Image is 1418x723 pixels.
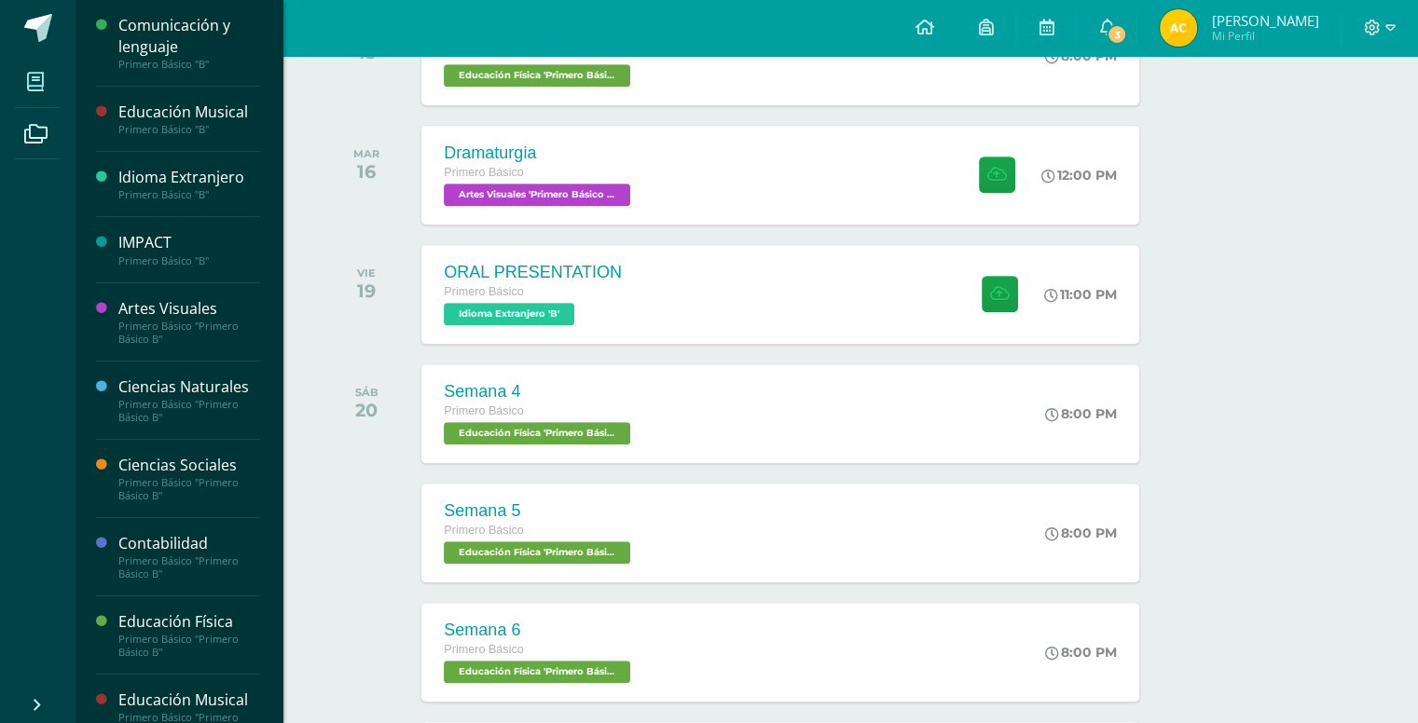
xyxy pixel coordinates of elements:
div: VIE [357,266,376,280]
div: 16 [353,160,379,183]
div: Ciencias Naturales [118,376,260,398]
div: Idioma Extranjero [118,167,260,188]
div: 8:00 PM [1045,525,1117,541]
span: Primero Básico [444,524,523,537]
div: ORAL PRESENTATION [444,263,622,282]
div: Artes Visuales [118,298,260,320]
div: Ciencias Sociales [118,455,260,476]
a: IMPACTPrimero Básico "B" [118,232,260,266]
a: Artes VisualesPrimero Básico "Primero Básico B" [118,298,260,346]
span: Primero Básico [444,166,523,179]
a: Idioma ExtranjeroPrimero Básico "B" [118,167,260,201]
div: Primero Básico "B" [118,254,260,267]
div: Primero Básico "Primero Básico B" [118,398,260,424]
div: Contabilidad [118,533,260,554]
div: 19 [357,280,376,302]
a: Educación MusicalPrimero Básico "B" [118,102,260,136]
span: Educación Física 'Primero Básico B' [444,541,630,564]
div: Educación Musical [118,689,260,711]
div: SÁB [355,386,379,399]
span: Artes Visuales 'Primero Básico B' [444,184,630,206]
div: 12:00 PM [1041,167,1117,184]
div: Primero Básico "Primero Básico B" [118,476,260,502]
div: Semana 6 [444,621,635,640]
span: [PERSON_NAME] [1211,11,1318,30]
div: Dramaturgia [444,143,635,163]
a: ContabilidadPrimero Básico "Primero Básico B" [118,533,260,580]
div: 8:00 PM [1045,405,1117,422]
span: Primero Básico [444,285,523,298]
a: Educación FísicaPrimero Básico "Primero Básico B" [118,611,260,659]
span: Primero Básico [444,404,523,417]
span: Primero Básico [444,643,523,656]
span: Educación Física 'Primero Básico B' [444,661,630,683]
span: Educación Física 'Primero Básico B' [444,64,630,87]
div: Educación Musical [118,102,260,123]
div: Primero Básico "Primero Básico B" [118,554,260,580]
div: 8:00 PM [1045,644,1117,661]
div: Primero Básico "Primero Básico B" [118,320,260,346]
div: Educación Física [118,611,260,633]
div: IMPACT [118,232,260,253]
span: Educación Física 'Primero Básico B' [444,422,630,444]
div: 20 [355,399,379,421]
a: Ciencias SocialesPrimero Básico "Primero Básico B" [118,455,260,502]
div: Semana 5 [444,501,635,521]
img: b78a991aeed6a398176c0e0509a61588.png [1160,9,1197,47]
div: Primero Básico "B" [118,188,260,201]
div: Comunicación y lenguaje [118,15,260,58]
div: Primero Básico "B" [118,58,260,71]
a: Ciencias NaturalesPrimero Básico "Primero Básico B" [118,376,260,424]
div: 11:00 PM [1044,286,1117,303]
a: Comunicación y lenguajePrimero Básico "B" [118,15,260,71]
span: Mi Perfil [1211,28,1318,44]
div: Semana 4 [444,382,635,402]
span: 3 [1107,24,1127,45]
span: Idioma Extranjero 'B' [444,303,574,325]
div: MAR [353,147,379,160]
div: Primero Básico "Primero Básico B" [118,633,260,659]
div: Primero Básico "B" [118,123,260,136]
